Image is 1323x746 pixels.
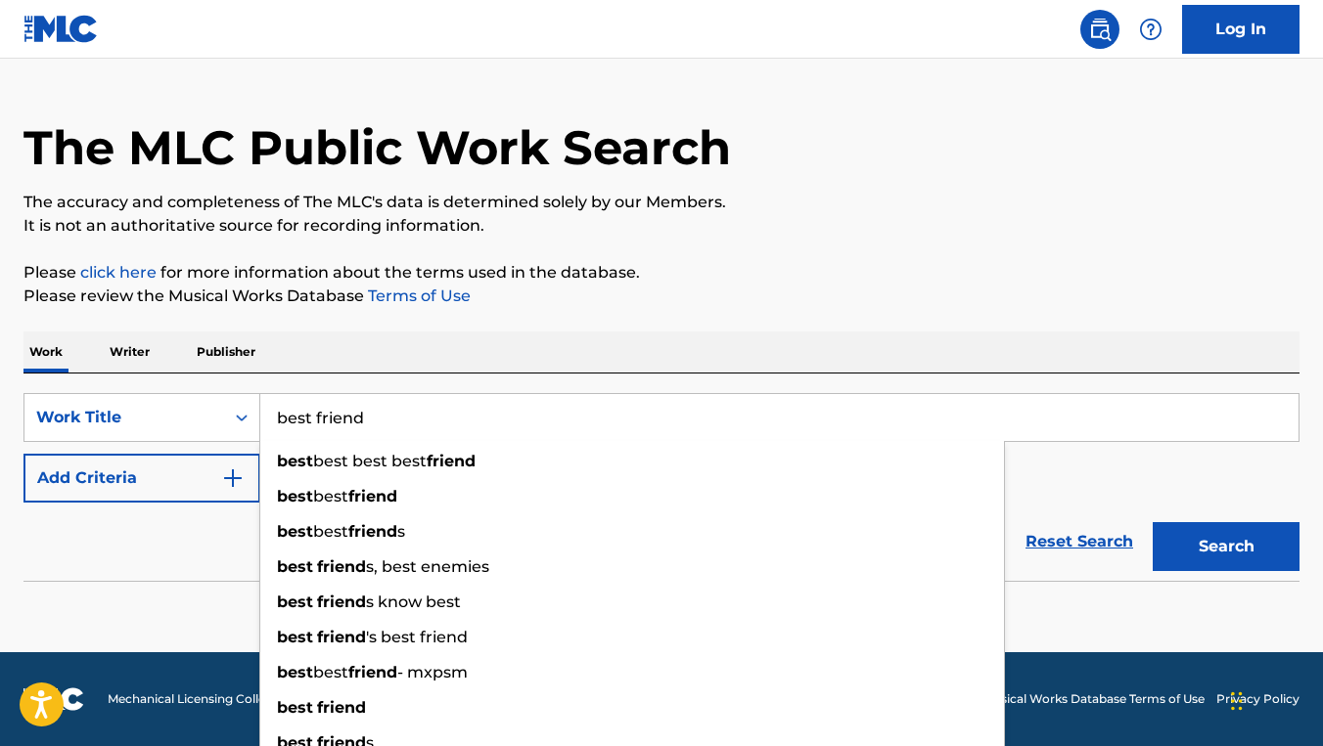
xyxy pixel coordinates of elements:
[277,557,313,576] strong: best
[104,331,156,373] p: Writer
[277,452,313,470] strong: best
[317,698,366,717] strong: friend
[277,628,313,646] strong: best
[1080,10,1119,49] a: Public Search
[1225,652,1323,746] iframe: Chat Widget
[23,454,260,503] button: Add Criteria
[23,214,1300,238] p: It is not an authoritative source for recording information.
[364,286,471,305] a: Terms of Use
[23,191,1300,214] p: The accuracy and completeness of The MLC's data is determined solely by our Members.
[277,592,313,611] strong: best
[317,557,366,576] strong: friend
[1139,18,1163,41] img: help
[397,663,468,681] span: - mxpsm
[1131,10,1170,49] div: Help
[108,690,335,708] span: Mechanical Licensing Collective © 2025
[313,522,348,541] span: best
[191,331,261,373] p: Publisher
[277,663,313,681] strong: best
[1231,672,1243,730] div: Drag
[1153,522,1300,571] button: Search
[348,487,397,505] strong: friend
[80,263,157,282] a: click here
[348,663,397,681] strong: friend
[23,15,99,43] img: MLC Logo
[313,452,427,470] span: best best best
[23,393,1300,581] form: Search Form
[36,406,212,429] div: Work Title
[366,592,461,611] span: s know best
[277,522,313,541] strong: best
[366,628,468,646] span: 's best friend
[23,285,1300,308] p: Please review the Musical Works Database
[23,687,84,711] img: logo
[277,698,313,717] strong: best
[427,452,476,470] strong: friend
[348,522,397,541] strong: friend
[23,261,1300,285] p: Please for more information about the terms used in the database.
[366,557,489,576] span: s, best enemies
[313,487,348,505] span: best
[1088,18,1112,41] img: search
[221,466,245,490] img: 9d2ae6d4665cec9f34b9.svg
[317,628,366,646] strong: friend
[397,522,405,541] span: s
[23,118,731,177] h1: The MLC Public Work Search
[1182,5,1300,54] a: Log In
[317,592,366,611] strong: friend
[982,690,1205,708] a: Musical Works Database Terms of Use
[23,331,68,373] p: Work
[1216,690,1300,708] a: Privacy Policy
[1016,520,1143,563] a: Reset Search
[313,663,348,681] span: best
[277,487,313,505] strong: best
